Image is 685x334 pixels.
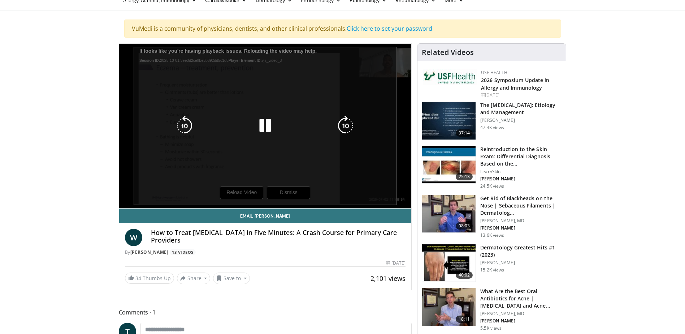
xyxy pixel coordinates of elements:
h3: Get Rid of Blackheads on the Nose | Sebaceous Filaments | Dermatolog… [480,195,562,217]
a: Click here to set your password [347,25,432,33]
video-js: Video Player [119,44,412,209]
p: [PERSON_NAME], MD [480,218,562,224]
p: 15.2K views [480,267,504,273]
a: 13 Videos [170,249,196,255]
h3: Dermatology Greatest Hits #1 (2023) [480,244,562,258]
p: [PERSON_NAME] [480,225,562,231]
button: Save to [213,273,250,284]
a: 08:03 Get Rid of Blackheads on the Nose | Sebaceous Filaments | Dermatolog… [PERSON_NAME], MD [PE... [422,195,562,238]
a: 34 Thumbs Up [125,273,174,284]
a: 2026 Symposium Update in Allergy and Immunology [481,77,549,91]
span: 08:03 [456,222,473,230]
button: Share [177,273,211,284]
span: 37:14 [456,129,473,137]
a: [PERSON_NAME] [130,249,169,255]
div: VuMedi is a community of physicians, dentists, and other clinical professionals. [124,20,561,38]
a: Email [PERSON_NAME] [119,209,412,223]
img: 022c50fb-a848-4cac-a9d8-ea0906b33a1b.150x105_q85_crop-smart_upscale.jpg [422,146,476,184]
p: 24.5K views [480,183,504,189]
span: 40:02 [456,271,473,279]
p: [PERSON_NAME] [480,318,562,324]
img: 54dc8b42-62c8-44d6-bda4-e2b4e6a7c56d.150x105_q85_crop-smart_upscale.jpg [422,195,476,233]
a: 37:14 The [MEDICAL_DATA]: Etiology and Management [PERSON_NAME] 47.4K views [422,102,562,140]
h3: The [MEDICAL_DATA]: Etiology and Management [480,102,562,116]
p: [PERSON_NAME] [480,117,562,123]
h3: Reintroduction to the Skin Exam: Differential Diagnosis Based on the… [480,146,562,167]
h4: How to Treat [MEDICAL_DATA] in Five Minutes: A Crash Course for Primary Care Providers [151,229,406,244]
p: 5.5K views [480,325,502,331]
p: [PERSON_NAME] [480,260,562,266]
p: [PERSON_NAME], MD [480,311,562,317]
h3: What Are the Best Oral Antibiotics for Acne | [MEDICAL_DATA] and Acne… [480,288,562,309]
a: 25:13 Reintroduction to the Skin Exam: Differential Diagnosis Based on the… LearnSkin [PERSON_NAM... [422,146,562,189]
img: 6ba8804a-8538-4002-95e7-a8f8012d4a11.png.150x105_q85_autocrop_double_scale_upscale_version-0.2.jpg [423,69,477,85]
span: 2,101 views [370,274,406,283]
div: [DATE] [386,260,406,266]
a: 40:02 Dermatology Greatest Hits #1 (2023) [PERSON_NAME] 15.2K views [422,244,562,282]
span: Comments 1 [119,308,412,317]
p: 13.6K views [480,232,504,238]
p: LearnSkin [480,169,562,175]
div: By [125,249,406,256]
div: [DATE] [481,92,560,98]
span: 18:11 [456,316,473,323]
span: 25:13 [456,173,473,180]
p: 47.4K views [480,125,504,130]
p: [PERSON_NAME] [480,176,562,182]
h4: Related Videos [422,48,474,57]
a: 18:11 What Are the Best Oral Antibiotics for Acne | [MEDICAL_DATA] and Acne… [PERSON_NAME], MD [P... [422,288,562,331]
a: USF Health [481,69,507,76]
a: W [125,229,142,246]
span: 34 [135,275,141,282]
img: c5af237d-e68a-4dd3-8521-77b3daf9ece4.150x105_q85_crop-smart_upscale.jpg [422,102,476,140]
img: 167f4955-2110-4677-a6aa-4d4647c2ca19.150x105_q85_crop-smart_upscale.jpg [422,244,476,282]
img: cd394936-f734-46a2-a1c5-7eff6e6d7a1f.150x105_q85_crop-smart_upscale.jpg [422,288,476,326]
